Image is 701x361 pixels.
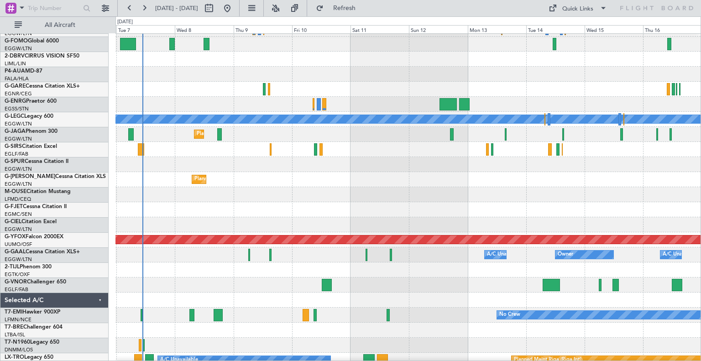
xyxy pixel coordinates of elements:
a: EGGW/LTN [5,256,32,263]
a: M-OUSECitation Mustang [5,189,71,194]
a: G-JAGAPhenom 300 [5,129,58,134]
span: G-JAGA [5,129,26,134]
div: Fri 10 [292,25,350,33]
div: Owner [558,248,573,262]
div: Planned Maint [GEOGRAPHIC_DATA] ([GEOGRAPHIC_DATA]) [194,173,338,186]
div: Tue 7 [116,25,175,33]
a: 2-TIJLPhenom 300 [5,264,52,270]
button: Quick Links [544,1,612,16]
a: UUMO/OSF [5,241,32,248]
span: G-CIEL [5,219,21,225]
span: Refresh [325,5,364,11]
div: A/C Unavailable [487,248,525,262]
a: G-CIELCitation Excel [5,219,57,225]
span: T7-BRE [5,324,23,330]
span: G-VNOR [5,279,27,285]
a: EGMC/SEN [5,211,32,218]
span: G-ENRG [5,99,26,104]
div: Mon 13 [468,25,526,33]
a: LX-TROLegacy 650 [5,355,53,360]
a: EGGW/LTN [5,136,32,142]
a: EGGW/LTN [5,45,32,52]
span: G-FJET [5,204,23,209]
span: LX-TRO [5,355,24,360]
a: G-[PERSON_NAME]Cessna Citation XLS [5,174,106,179]
span: G-GAAL [5,249,26,255]
a: G-SIRSCitation Excel [5,144,57,149]
div: Thu 9 [234,25,292,33]
a: LTBA/ISL [5,331,25,338]
span: [DATE] - [DATE] [155,4,198,12]
a: EGGW/LTN [5,166,32,173]
a: T7-N1960Legacy 650 [5,340,59,345]
input: Trip Number [28,1,80,15]
div: Tue 14 [526,25,585,33]
span: P4-AUA [5,68,25,74]
span: G-FOMO [5,38,28,44]
button: Refresh [312,1,366,16]
div: A/C Unavailable [663,248,701,262]
a: 2-DBRVCIRRUS VISION SF50 [5,53,79,59]
span: G-YFOX [5,234,26,240]
a: EGNR/CEG [5,90,32,97]
a: G-LEGCLegacy 600 [5,114,53,119]
a: G-VNORChallenger 650 [5,279,66,285]
span: All Aircraft [24,22,96,28]
a: G-ENRGPraetor 600 [5,99,57,104]
a: LIML/LIN [5,60,26,67]
span: G-GARE [5,84,26,89]
a: LFMN/NCE [5,316,31,323]
a: T7-BREChallenger 604 [5,324,63,330]
a: G-FOMOGlobal 6000 [5,38,59,44]
a: G-GARECessna Citation XLS+ [5,84,80,89]
a: EGLF/FAB [5,151,28,157]
span: G-SPUR [5,159,25,164]
a: EGLF/FAB [5,286,28,293]
a: EGGW/LTN [5,181,32,188]
div: Wed 8 [175,25,233,33]
a: FALA/HLA [5,75,29,82]
div: Sun 12 [409,25,467,33]
span: G-SIRS [5,144,22,149]
a: DNMM/LOS [5,346,33,353]
a: EGGW/LTN [5,226,32,233]
div: Quick Links [562,5,593,14]
span: G-[PERSON_NAME] [5,174,55,179]
a: EGTK/OXF [5,271,30,278]
a: LFMD/CEQ [5,196,31,203]
span: G-LEGC [5,114,24,119]
div: [DATE] [117,18,133,26]
a: G-FJETCessna Citation II [5,204,67,209]
div: Sat 11 [350,25,409,33]
a: G-SPURCessna Citation II [5,159,68,164]
a: EGSS/STN [5,105,29,112]
div: Planned Maint [GEOGRAPHIC_DATA] ([GEOGRAPHIC_DATA]) [197,127,340,141]
button: All Aircraft [10,18,99,32]
a: P4-AUAMD-87 [5,68,42,74]
span: 2-DBRV [5,53,25,59]
a: G-GAALCessna Citation XLS+ [5,249,80,255]
div: No Crew [499,308,520,322]
a: G-YFOXFalcon 2000EX [5,234,63,240]
span: M-OUSE [5,189,26,194]
a: EGGW/LTN [5,30,32,37]
a: EGGW/LTN [5,120,32,127]
span: 2-TIJL [5,264,20,270]
a: T7-EMIHawker 900XP [5,309,60,315]
span: T7-EMI [5,309,22,315]
span: T7-N1960 [5,340,30,345]
div: Wed 15 [585,25,643,33]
